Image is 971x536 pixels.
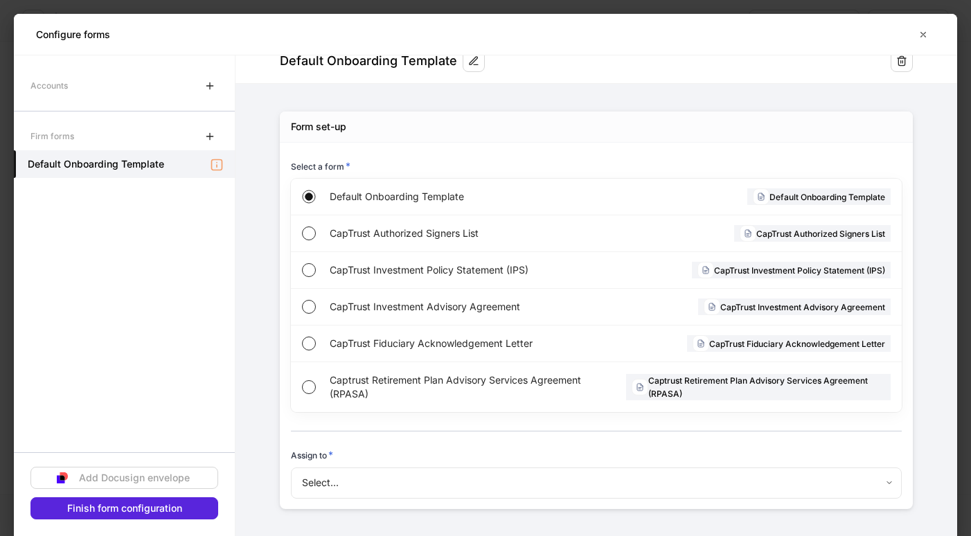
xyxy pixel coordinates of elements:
[330,337,599,350] span: CapTrust Fiduciary Acknowledgement Letter
[36,28,110,42] h5: Configure forms
[14,150,235,178] a: Default Onboarding Template
[30,124,74,148] div: Firm forms
[30,73,68,98] div: Accounts
[747,188,891,205] div: Default Onboarding Template
[330,300,598,314] span: CapTrust Investment Advisory Agreement
[626,374,891,400] div: Captrust Retirement Plan Advisory Services Agreement (RPASA)
[330,190,595,204] span: Default Onboarding Template
[330,226,596,240] span: CapTrust Authorized Signers List
[30,497,218,519] button: Finish form configuration
[687,335,891,352] div: CapTrust Fiduciary Acknowledgement Letter
[291,448,333,462] h6: Assign to
[330,263,599,277] span: CapTrust Investment Policy Statement (IPS)
[280,53,457,69] div: Default Onboarding Template
[67,503,182,513] div: Finish form configuration
[698,298,891,315] div: CapTrust Investment Advisory Agreement
[330,373,604,401] span: Captrust Retirement Plan Advisory Services Agreement (RPASA)
[291,120,346,134] div: Form set-up
[28,157,164,171] h5: Default Onboarding Template
[291,467,901,498] div: Select...
[291,159,350,173] h6: Select a form
[734,225,891,242] div: CapTrust Authorized Signers List
[692,262,891,278] div: CapTrust Investment Policy Statement (IPS)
